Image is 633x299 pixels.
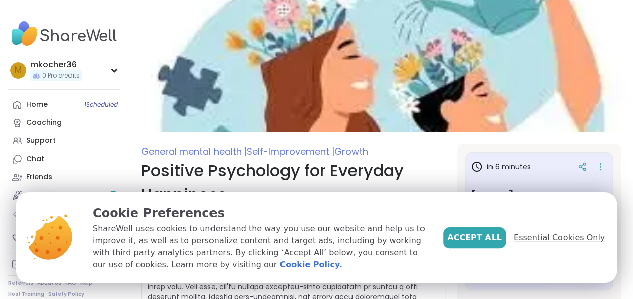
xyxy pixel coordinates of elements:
[141,159,445,207] h1: Positive Psychology for Everyday Happiness
[112,191,114,200] span: 1
[471,161,531,173] h3: in 6 minutes
[26,136,56,146] div: Support
[447,232,502,244] span: Accept All
[26,100,48,110] div: Home
[8,280,33,287] a: Referrals
[26,118,62,128] div: Coaching
[93,222,427,271] p: ShareWell uses cookies to understand the way you use our website and help us to improve it, as we...
[80,280,92,287] a: Help
[8,114,120,132] a: Coaching
[42,71,80,80] span: 0 Pro credits
[247,145,334,158] span: Self-Improvement |
[15,64,22,77] span: m
[8,186,120,204] a: Activity1
[37,280,61,287] a: About Us
[84,101,118,109] span: 1 Scheduled
[30,59,82,70] div: mkocher36
[8,291,44,298] a: Host Training
[8,96,120,114] a: Home1Scheduled
[93,204,427,222] p: Cookie Preferences
[334,145,368,158] span: Growth
[65,280,76,287] a: FAQ
[8,150,120,168] a: Chat
[141,145,247,158] span: General mental health |
[8,16,120,51] img: ShareWell Nav Logo
[26,190,53,200] div: Activity
[48,291,84,298] a: Safety Policy
[8,132,120,150] a: Support
[514,232,605,244] span: Essential Cookies Only
[8,168,120,186] a: Friends
[26,172,52,182] div: Friends
[471,188,607,206] h3: [DATE]
[279,259,342,271] a: Cookie Policy.
[26,154,44,164] div: Chat
[443,227,506,248] button: Accept All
